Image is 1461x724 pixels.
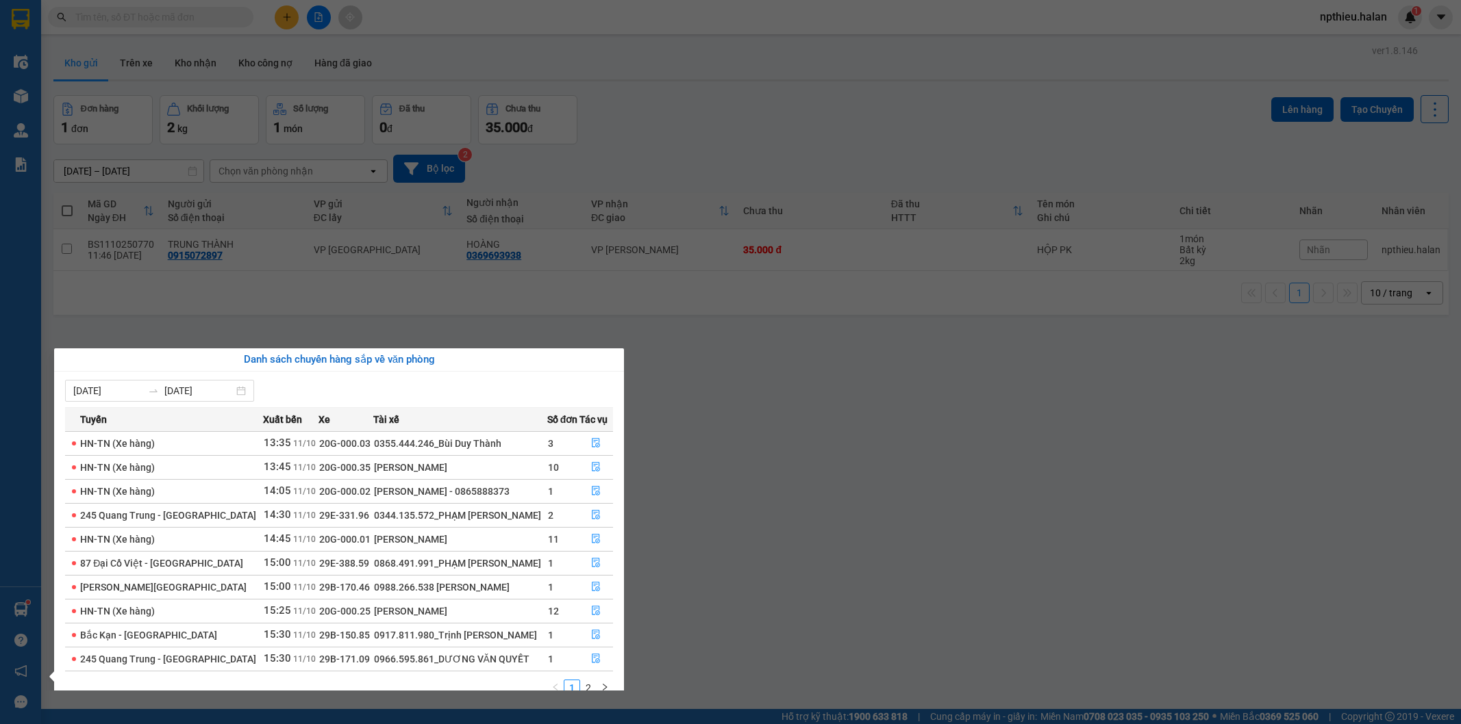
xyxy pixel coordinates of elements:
input: Từ ngày [73,383,142,398]
span: file-done [591,582,601,593]
div: 0355.444.246_Bùi Duy Thành [374,436,547,451]
li: Next Page [597,680,613,696]
div: [PERSON_NAME] [374,604,547,619]
span: 245 Quang Trung - [GEOGRAPHIC_DATA] [80,510,256,521]
span: 11 [548,534,559,545]
span: 11/10 [293,582,316,592]
span: 11/10 [293,463,316,472]
span: HN-TN (Xe hàng) [80,606,155,617]
span: 29E-388.59 [319,558,369,569]
a: 2 [581,680,596,695]
span: left [551,683,560,691]
div: [PERSON_NAME] - 0865888373 [374,484,547,499]
span: 1 [548,630,553,641]
span: 11/10 [293,558,316,568]
button: file-done [580,504,613,526]
span: 11/10 [293,630,316,640]
span: 13:45 [264,461,291,473]
span: Tuyến [80,412,107,427]
button: file-done [580,624,613,646]
span: HN-TN (Xe hàng) [80,462,155,473]
button: file-done [580,600,613,622]
span: 15:25 [264,604,291,617]
span: 14:30 [264,508,291,521]
span: 29B-171.09 [319,654,370,664]
button: right [597,680,613,696]
div: 0344.135.572_PHẠM [PERSON_NAME] [374,508,547,523]
span: 245 Quang Trung - [GEOGRAPHIC_DATA] [80,654,256,664]
span: 12 [548,606,559,617]
button: left [547,680,564,696]
div: 0988.266.538 [PERSON_NAME] [374,580,547,595]
div: [PERSON_NAME] [374,532,547,547]
span: 20G-000.35 [319,462,371,473]
span: 15:30 [264,628,291,641]
span: file-done [591,486,601,497]
span: file-done [591,654,601,664]
span: 14:45 [264,532,291,545]
button: file-done [580,648,613,670]
span: HN-TN (Xe hàng) [80,486,155,497]
span: 11/10 [293,534,316,544]
button: file-done [580,432,613,454]
button: file-done [580,552,613,574]
span: 29B-150.85 [319,630,370,641]
span: file-done [591,510,601,521]
span: Bắc Kạn - [GEOGRAPHIC_DATA] [80,630,217,641]
span: 87 Đại Cồ Việt - [GEOGRAPHIC_DATA] [80,558,243,569]
span: 11/10 [293,487,316,496]
span: Tác vụ [579,412,608,427]
span: 3 [548,438,553,449]
span: 11/10 [293,654,316,664]
a: 1 [564,680,579,695]
span: 20G-000.25 [319,606,371,617]
li: 2 [580,680,597,696]
span: 15:00 [264,556,291,569]
span: 15:00 [264,580,291,593]
div: Danh sách chuyến hàng sắp về văn phòng [65,352,613,368]
span: 29E-331.96 [319,510,369,521]
input: Đến ngày [164,383,234,398]
span: [PERSON_NAME][GEOGRAPHIC_DATA] [80,582,247,593]
span: Số đơn [547,412,578,427]
span: Tài xế [373,412,399,427]
button: file-done [580,528,613,550]
div: 0966.595.861_DƯƠNG VĂN QUYẾT [374,651,547,667]
span: 20G-000.03 [319,438,371,449]
button: file-done [580,456,613,478]
div: 0868.491.991_PHẠM [PERSON_NAME] [374,556,547,571]
span: file-done [591,606,601,617]
span: 2 [548,510,553,521]
span: file-done [591,438,601,449]
div: [PERSON_NAME] [374,460,547,475]
li: Previous Page [547,680,564,696]
span: 20G-000.01 [319,534,371,545]
span: HN-TN (Xe hàng) [80,438,155,449]
span: file-done [591,630,601,641]
span: 1 [548,582,553,593]
span: 11/10 [293,439,316,448]
button: file-done [580,480,613,502]
button: file-done [580,576,613,598]
span: 1 [548,654,553,664]
span: 14:05 [264,484,291,497]
span: 11/10 [293,510,316,520]
span: 13:35 [264,437,291,449]
span: HN-TN (Xe hàng) [80,534,155,545]
span: right [601,683,609,691]
span: file-done [591,462,601,473]
div: 0917.811.980_Trịnh [PERSON_NAME] [374,628,547,643]
span: 1 [548,486,553,497]
span: Xe [319,412,330,427]
span: swap-right [148,385,159,396]
span: 29B-170.46 [319,582,370,593]
span: to [148,385,159,396]
span: 10 [548,462,559,473]
span: 20G-000.02 [319,486,371,497]
span: file-done [591,534,601,545]
span: 11/10 [293,606,316,616]
span: 15:30 [264,652,291,664]
li: 1 [564,680,580,696]
span: 1 [548,558,553,569]
span: file-done [591,558,601,569]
